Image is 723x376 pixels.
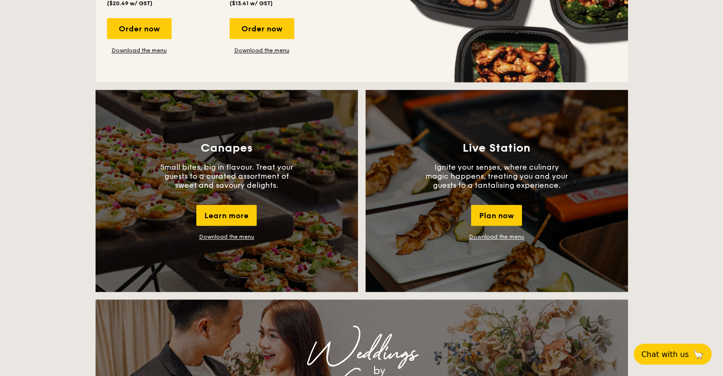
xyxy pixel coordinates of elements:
a: Download the menu [230,47,294,54]
div: Plan now [471,205,522,226]
div: Learn more [196,205,257,226]
div: Weddings [179,345,544,362]
a: Download the menu [469,233,524,240]
span: 🦙 [693,349,704,360]
div: Order now [230,18,294,39]
a: Download the menu [107,47,172,54]
button: Chat with us🦙 [634,344,712,365]
div: Order now [107,18,172,39]
span: Chat with us [641,350,689,359]
h3: Live Station [463,142,530,155]
h3: Canapes [201,142,252,155]
a: Download the menu [199,233,254,240]
p: Ignite your senses, where culinary magic happens, treating you and your guests to a tantalising e... [425,163,568,190]
p: Small bites, big in flavour. Treat your guests to a curated assortment of sweet and savoury delig... [155,163,298,190]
